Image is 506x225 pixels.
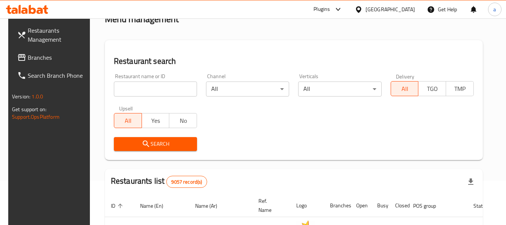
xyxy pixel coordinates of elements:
th: Logo [290,194,324,217]
span: Search Branch Phone [28,71,87,80]
a: Branches [11,48,93,66]
a: Support.OpsPlatform [12,112,60,122]
button: Search [114,137,197,151]
button: All [114,113,142,128]
span: 9057 record(s) [167,178,206,186]
h2: Restaurants list [111,175,207,188]
h2: Menu management [105,13,179,25]
span: Ref. Name [258,196,281,214]
th: Closed [389,194,407,217]
th: Busy [371,194,389,217]
span: TMP [449,83,471,94]
span: Branches [28,53,87,62]
span: Status [473,201,498,210]
div: Total records count [166,176,207,188]
label: Delivery [396,74,415,79]
a: Restaurants Management [11,21,93,48]
label: Upsell [119,106,133,111]
span: POS group [413,201,446,210]
th: Branches [324,194,350,217]
span: Version: [12,92,30,101]
h2: Restaurant search [114,56,474,67]
button: No [169,113,197,128]
span: All [117,115,139,126]
span: Name (Ar) [195,201,227,210]
div: All [298,82,381,97]
a: Search Branch Phone [11,66,93,85]
button: TGO [418,81,446,96]
span: ID [111,201,125,210]
span: 1.0.0 [31,92,43,101]
span: All [394,83,416,94]
div: [GEOGRAPHIC_DATA] [366,5,415,14]
span: Search [120,139,191,149]
span: No [172,115,194,126]
div: All [206,82,289,97]
div: Plugins [313,5,330,14]
th: Open [350,194,371,217]
input: Search for restaurant name or ID.. [114,82,197,97]
button: All [391,81,419,96]
button: Yes [142,113,170,128]
div: Export file [462,173,480,191]
span: a [493,5,496,14]
span: Yes [145,115,167,126]
span: Name (En) [140,201,173,210]
button: TMP [446,81,474,96]
span: TGO [421,83,443,94]
span: Get support on: [12,104,46,114]
span: Restaurants Management [28,26,87,44]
